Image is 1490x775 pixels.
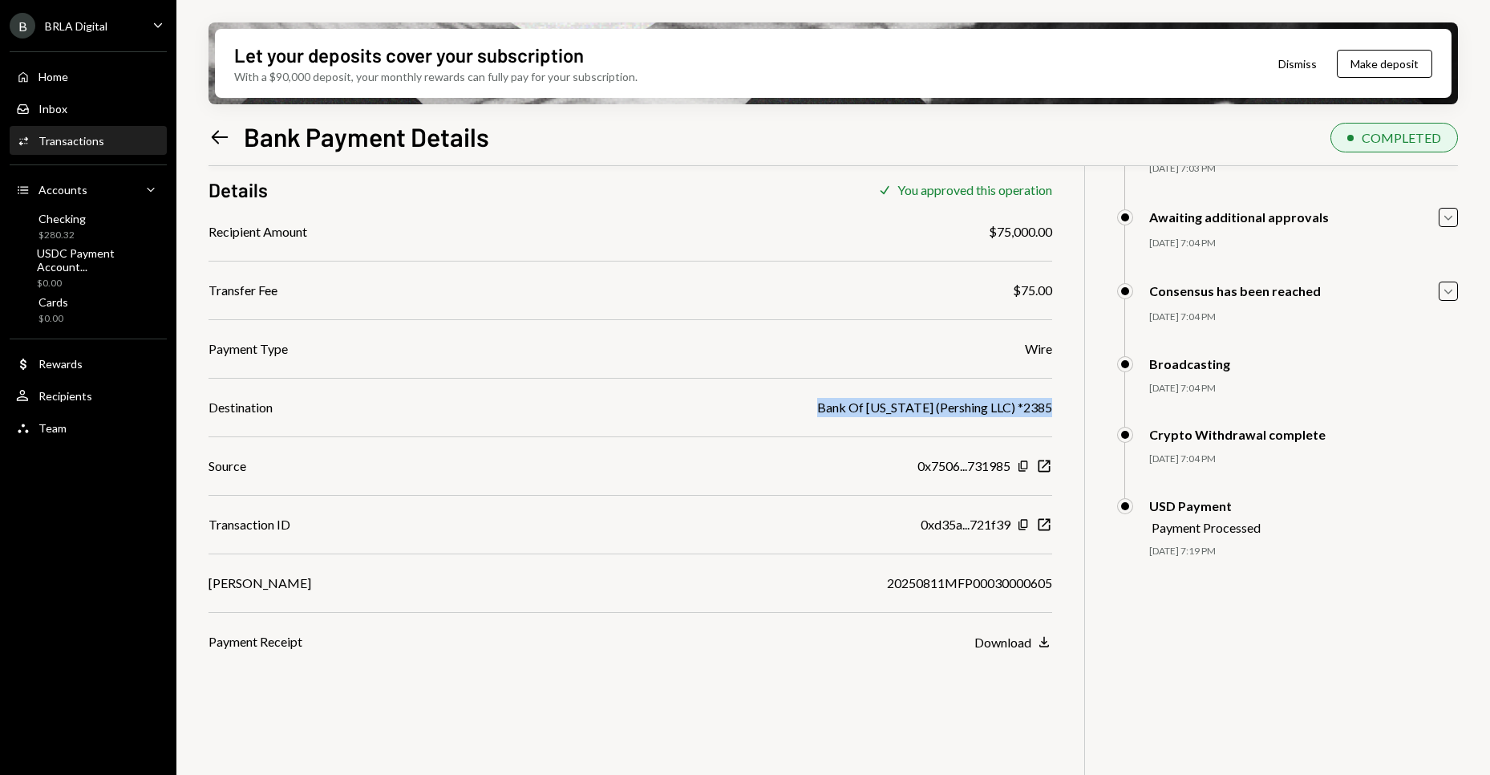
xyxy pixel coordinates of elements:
[10,290,167,329] a: Cards$0.00
[10,381,167,410] a: Recipients
[38,389,92,403] div: Recipients
[38,357,83,371] div: Rewards
[209,515,290,534] div: Transaction ID
[1149,162,1458,176] div: [DATE] 7:03 PM
[921,515,1010,534] div: 0xd35a...721f39
[1337,50,1432,78] button: Make deposit
[1152,520,1261,535] div: Payment Processed
[10,126,167,155] a: Transactions
[38,295,68,309] div: Cards
[38,312,68,326] div: $0.00
[38,229,86,242] div: $280.32
[1025,339,1052,359] div: Wire
[1149,427,1326,442] div: Crypto Withdrawal complete
[38,183,87,197] div: Accounts
[10,349,167,378] a: Rewards
[1149,209,1329,225] div: Awaiting additional approvals
[1149,545,1458,558] div: [DATE] 7:19 PM
[234,68,638,85] div: With a $90,000 deposit, your monthly rewards can fully pay for your subscription.
[209,574,311,593] div: [PERSON_NAME]
[244,120,489,152] h1: Bank Payment Details
[37,246,160,274] div: USDC Payment Account...
[38,421,67,435] div: Team
[37,277,160,290] div: $0.00
[209,222,307,241] div: Recipient Amount
[1258,45,1337,83] button: Dismiss
[989,222,1052,241] div: $75,000.00
[817,398,1052,417] div: Bank Of [US_STATE] (Pershing LLC) *2385
[10,94,167,123] a: Inbox
[1149,283,1321,298] div: Consensus has been reached
[974,634,1052,651] button: Download
[917,456,1010,476] div: 0x7506...731985
[10,175,167,204] a: Accounts
[1362,130,1441,145] div: COMPLETED
[209,177,268,203] h3: Details
[10,207,167,245] a: Checking$280.32
[38,70,68,83] div: Home
[209,339,288,359] div: Payment Type
[10,62,167,91] a: Home
[10,13,35,39] div: B
[209,456,246,476] div: Source
[10,413,167,442] a: Team
[38,212,86,225] div: Checking
[209,281,277,300] div: Transfer Fee
[234,42,584,68] div: Let your deposits cover your subscription
[45,19,107,33] div: BRLA Digital
[38,102,67,116] div: Inbox
[974,635,1031,650] div: Download
[1149,237,1458,250] div: [DATE] 7:04 PM
[209,632,302,651] div: Payment Receipt
[10,249,167,287] a: USDC Payment Account...$0.00
[1149,356,1230,371] div: Broadcasting
[1013,281,1052,300] div: $75.00
[887,574,1052,593] div: 20250811MFP00030000605
[1149,498,1261,513] div: USD Payment
[897,182,1052,197] div: You approved this operation
[1149,382,1458,396] div: [DATE] 7:04 PM
[1149,452,1458,466] div: [DATE] 7:04 PM
[1149,310,1458,324] div: [DATE] 7:04 PM
[209,398,273,417] div: Destination
[38,134,104,148] div: Transactions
